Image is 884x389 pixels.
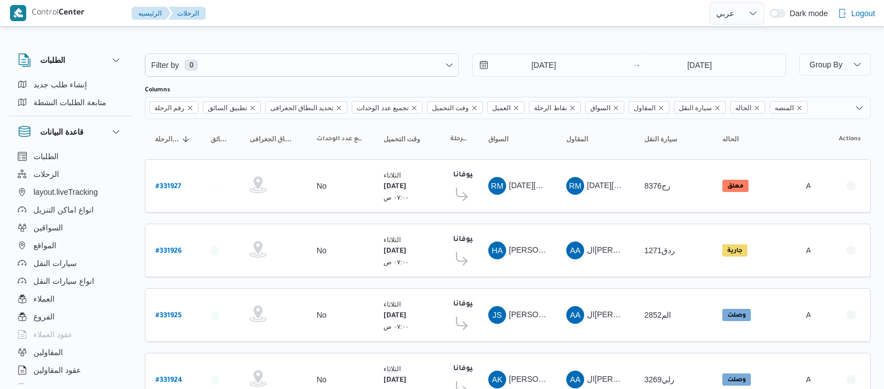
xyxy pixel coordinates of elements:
button: الفروع [13,308,127,326]
span: تجميع عدد الوحدات [357,102,409,114]
small: الثلاثاء [383,301,401,308]
button: الرئيسيه [132,7,171,20]
button: Remove تطبيق السائق from selection in this group [249,105,256,111]
div: Alsaid Ahmad Alsaid Ibrahem [566,371,584,388]
span: تجميع عدد الوحدات [317,135,363,144]
span: المقاول [634,102,655,114]
span: Logout [851,7,875,20]
span: سيارات النقل [33,257,77,270]
b: وصلت [727,377,746,383]
span: تطبيق السائق [203,101,260,114]
button: سيارات النقل [13,254,127,272]
b: # 331925 [156,312,182,320]
span: AK [492,371,502,388]
button: Remove الحاله from selection in this group [754,105,760,111]
h3: الطلبات [40,53,65,67]
button: Remove المنصه from selection in this group [796,105,803,111]
span: رلي3269 [644,375,674,384]
span: عقود المقاولين [33,363,81,377]
span: الحاله [735,102,751,114]
span: Admin [806,311,828,319]
span: Dark mode [785,9,828,18]
b: [DATE] [383,377,406,385]
button: وقت التحميل [379,130,435,148]
span: رج8376 [644,181,671,190]
button: المنصه [802,130,809,148]
button: إنشاء طلب جديد [13,76,127,93]
span: المقاول [566,135,588,144]
button: الطلبات [13,147,127,165]
span: نقاط الرحلة [529,101,580,114]
button: السواقين [13,219,127,237]
b: # 331927 [156,183,181,191]
b: فرونت دور -بيوفانا [453,236,514,244]
span: جارية [722,244,747,257]
button: Filter by0 available filters [145,54,458,76]
span: المواقع [33,239,56,252]
span: المقاول [629,101,669,114]
span: الفروع [33,310,55,323]
div: الطلبات [9,76,132,116]
span: السواق [488,135,508,144]
a: #331925 [156,308,182,323]
span: تحديد النطاق الجغرافى [265,101,348,114]
span: [PERSON_NAME] [PERSON_NAME] [509,245,639,254]
b: [DATE] [383,312,406,320]
div: Hanei Ahmad Hasanin Ibrahem Alzghbi [488,242,506,259]
div: No [317,375,327,385]
small: الثلاثاء [383,171,401,179]
span: رقم الرحلة [149,101,198,114]
button: Remove تحديد النطاق الجغرافى from selection in this group [336,105,342,111]
button: Actions [842,306,860,324]
span: Actions [839,135,861,144]
span: Admin [806,375,828,384]
button: عقود المقاولين [13,361,127,379]
button: متابعة الطلبات النشطة [13,93,127,111]
input: Press the down key to open a popover containing a calendar. [644,54,755,76]
span: الطلبات [33,150,59,163]
span: [DATE][PERSON_NAME] [509,181,598,190]
button: Remove نقاط الرحلة from selection in this group [569,105,576,111]
h3: قاعدة البيانات [40,125,84,139]
div: Ahmad Kamal Ahmad Aataiah [488,371,506,388]
span: سيارة النقل [644,135,677,144]
span: المنصه [770,101,808,114]
a: #331924 [156,372,182,387]
small: ٠٧:٠٠ ص [383,258,409,265]
span: تطبيق السائق [208,102,246,114]
b: فرونت دور -بيوفانا [453,301,514,308]
button: Remove تجميع عدد الوحدات from selection in this group [411,105,417,111]
span: رقم الرحلة; Sorted in descending order [155,135,179,144]
span: العميل [487,101,524,114]
div: → [633,61,641,69]
span: ال[PERSON_NAME] [587,245,659,254]
span: Filter by [150,58,180,72]
span: تطبيق السائق [211,135,230,144]
span: سيارة النقل [674,101,726,114]
span: AA [570,371,580,388]
b: Center [59,9,85,18]
button: Logout [833,2,880,24]
span: Admin [806,181,828,190]
span: الرحلات [33,168,59,181]
button: الطلبات [18,53,123,67]
span: ال[PERSON_NAME] [587,375,659,383]
button: layout.liveTracking [13,183,127,201]
button: Remove وقت التحميل from selection in this group [471,105,478,111]
span: [PERSON_NAME] [PERSON_NAME] [509,310,639,319]
button: انواع سيارات النقل [13,272,127,290]
span: الحاله [722,135,739,144]
small: الثلاثاء [383,365,401,372]
button: Open list of options [855,104,864,112]
button: Actions [842,242,860,259]
button: العملاء [13,290,127,308]
button: المواقع [13,237,127,254]
span: المنصه [775,102,794,114]
span: الحاله [730,101,765,114]
button: Group By [799,53,871,76]
img: X8yXhbKr1z7QwAAAABJRU5ErkJggg== [10,5,26,21]
span: العميل [492,102,511,114]
span: تحديد النطاق الجغرافى [250,135,297,144]
b: جارية [727,248,742,254]
span: RM [491,177,503,195]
